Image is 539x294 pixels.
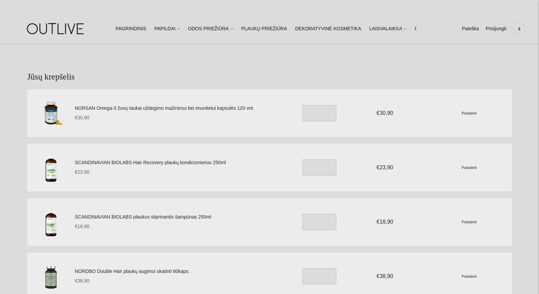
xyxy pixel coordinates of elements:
[34,205,68,239] img: SCANDINAVIAN BIOLABS plaukus stiprinantis šampūnas 250ml
[116,21,146,36] a: PAGRINDINIS
[75,104,283,113] a: NORSAN Omega-3 žuvų taukai uždegimo mažinimui bei imunitetui kapsulės 120 vnt.
[462,219,477,224] a: Pašalinti
[349,108,421,118] div: €30,90
[302,268,336,284] input: Translation missing: en.cart.general.item_quantity
[302,159,336,176] input: Translation missing: en.cart.general.item_quantity
[462,274,477,278] small: Pašalinti
[75,267,283,276] a: NORDBO Double Hair plaukų augimui skatinti 60kaps.
[154,21,180,36] a: PAPILDAI
[75,213,283,221] a: SCANDINAVIAN BIOLABS plaukus stiprinantis šampūnas 250ml
[34,96,68,130] img: NORSAN Omega-3 žuvų taukai uždegimo mažinimui bei imunitetui kapsulės 120 vnt.
[349,272,421,281] div: €38,90
[462,273,477,279] a: Pašalinti
[302,214,336,230] input: Translation missing: en.cart.general.item_quantity
[513,21,525,36] a: 4
[75,277,283,285] div: €38,90
[462,21,479,36] a: Paieška
[349,217,421,226] div: €18,90
[188,21,233,36] a: ODOS PRIEŽIŪRA
[462,220,477,224] small: Pašalinti
[14,17,99,40] img: OUTLIVE
[34,151,68,185] img: SCANDINAVIAN BIOLABS Hair Recovery plaukų kondicionierius 250ml
[369,21,406,36] a: LAISVALAIKIUI
[75,223,283,231] div: €18,90
[75,114,283,122] div: €30,90
[349,163,421,172] div: €23,90
[415,21,448,36] a: GAMINTOJAI
[75,168,283,176] div: €23,90
[462,110,477,116] a: Pašalinti
[462,111,477,115] small: Pašalinti
[27,71,512,83] h1: Jūsų krepšelis
[241,21,287,36] a: PLAUKŲ PRIEŽIŪRA
[34,259,68,293] img: NORDBO Double Hair plaukų augimui skatinti 60kaps.
[302,105,336,121] input: Translation missing: en.cart.general.item_quantity
[295,21,361,36] a: DEKORATYVINĖ KOSMETIKA
[515,24,524,34] span: 4
[486,21,506,36] a: Prisijungti
[462,165,477,170] a: Pašalinti
[75,159,283,167] a: SCANDINAVIAN BIOLABS Hair Recovery plaukų kondicionierius 250ml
